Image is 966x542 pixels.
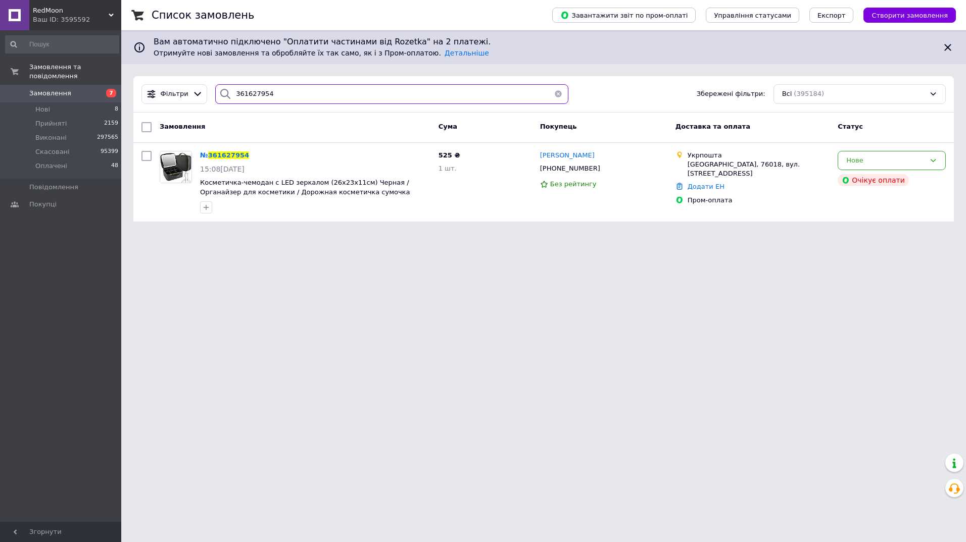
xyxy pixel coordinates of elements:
span: Повідомлення [29,183,78,192]
div: Очікує оплати [838,174,909,186]
a: [PERSON_NAME] [540,151,595,160]
div: [GEOGRAPHIC_DATA], 76018, вул. [STREET_ADDRESS] [688,160,830,178]
button: Експорт [809,8,854,23]
span: Виконані [35,133,67,142]
span: 15:08[DATE] [200,165,245,173]
a: Додати ЕН [688,183,725,190]
span: Доставка та оплата [675,123,750,130]
span: Статус [838,123,863,130]
button: Створити замовлення [863,8,956,23]
span: 48 [111,161,118,171]
div: Ваш ID: 3595592 [33,15,121,24]
h1: Список замовлень [152,9,254,21]
span: Створити замовлення [872,12,948,19]
span: Покупець [540,123,577,130]
div: Нове [846,155,925,166]
a: Косметичка-чемодан с LED зеркалом (26х23х11см) Черная / Органайзер для косметики / Дорожная косме... [200,179,410,196]
span: (395184) [794,90,824,97]
span: 8 [115,105,118,114]
span: 7 [106,89,116,97]
div: Укрпошта [688,151,830,160]
span: RedMoon [33,6,109,15]
a: №361627954 [200,151,249,159]
span: 525 ₴ [439,151,460,159]
a: Створити замовлення [853,11,956,19]
button: Управління статусами [706,8,799,23]
span: Збережені фільтри: [697,89,765,99]
span: 297565 [97,133,118,142]
span: Замовлення [160,123,205,130]
span: Скасовані [35,147,70,156]
span: [PHONE_NUMBER] [540,165,600,172]
span: [PERSON_NAME] [540,151,595,159]
span: Вам автоматично підключено "Оплатити частинами від Rozetka" на 2 платежі. [154,36,934,48]
span: Прийняті [35,119,67,128]
span: Замовлення [29,89,71,98]
input: Пошук [5,35,119,53]
span: Управління статусами [714,12,791,19]
a: Детальніше [445,49,489,57]
img: Фото товару [160,151,191,183]
span: Оплачені [35,161,67,171]
span: 361627954 [208,151,249,159]
div: Пром-оплата [688,196,830,205]
button: Очистить [548,84,568,104]
span: Отримуйте нові замовлення та обробляйте їх так само, як і з Пром-оплатою. [154,49,489,57]
span: Фільтри [161,89,188,99]
span: Всі [782,89,792,99]
span: Покупці [29,200,57,209]
span: № [200,151,208,159]
span: Cума [439,123,457,130]
span: 1 шт. [439,165,457,172]
span: Експорт [817,12,846,19]
span: Завантажити звіт по пром-оплаті [560,11,688,20]
span: Без рейтингу [550,180,597,188]
span: Замовлення та повідомлення [29,63,121,81]
span: 2159 [104,119,118,128]
span: 95399 [101,147,118,156]
a: Фото товару [160,151,192,183]
button: Завантажити звіт по пром-оплаті [552,8,696,23]
input: Пошук за номером замовлення, ПІБ покупця, номером телефону, Email, номером накладної [215,84,568,104]
span: Нові [35,105,50,114]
